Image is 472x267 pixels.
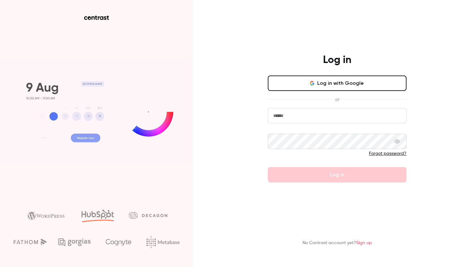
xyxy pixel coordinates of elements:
button: Log in with Google [268,76,406,91]
a: Sign up [356,241,372,245]
span: or [332,96,343,103]
h4: Log in [323,54,351,67]
p: No Contrast account yet? [302,240,372,246]
img: decagon [129,212,167,219]
a: Forgot password? [369,151,406,156]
